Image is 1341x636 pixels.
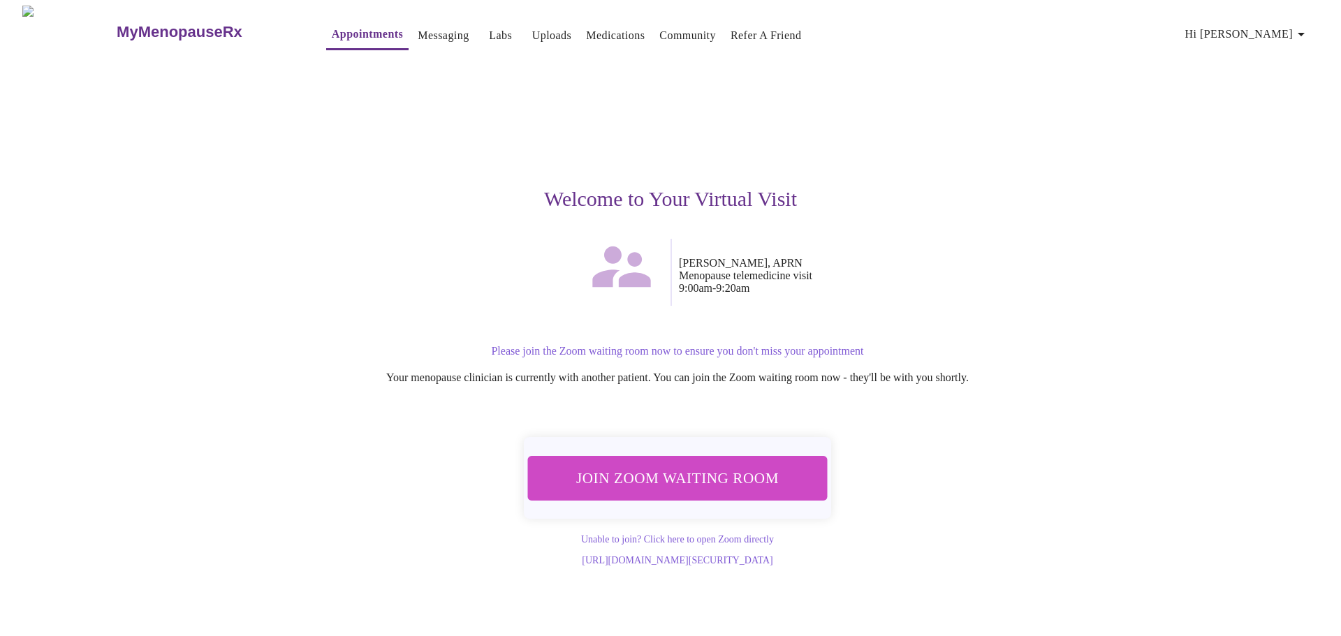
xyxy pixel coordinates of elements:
button: Appointments [326,20,409,50]
p: Your menopause clinician is currently with another patient. You can join the Zoom waiting room no... [254,371,1101,384]
p: Please join the Zoom waiting room now to ensure you don't miss your appointment [254,345,1101,357]
a: Messaging [418,26,469,45]
span: Hi [PERSON_NAME] [1185,24,1310,44]
button: Community [654,22,721,50]
a: MyMenopauseRx [115,8,298,57]
button: Join Zoom Waiting Room [527,456,827,500]
a: Medications [586,26,645,45]
span: Join Zoom Waiting Room [546,465,809,491]
img: MyMenopauseRx Logo [22,6,115,58]
button: Refer a Friend [725,22,807,50]
a: Appointments [332,24,403,44]
h3: Welcome to Your Virtual Visit [240,187,1101,211]
a: [URL][DOMAIN_NAME][SECURITY_DATA] [582,555,772,565]
button: Labs [478,22,523,50]
a: Uploads [532,26,572,45]
button: Hi [PERSON_NAME] [1180,20,1315,48]
h3: MyMenopauseRx [117,23,242,41]
a: Refer a Friend [731,26,802,45]
a: Labs [489,26,512,45]
a: Community [659,26,716,45]
button: Uploads [527,22,578,50]
a: Unable to join? Click here to open Zoom directly [581,534,774,545]
button: Medications [580,22,650,50]
p: [PERSON_NAME], APRN Menopause telemedicine visit 9:00am - 9:20am [679,257,1101,295]
button: Messaging [412,22,474,50]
